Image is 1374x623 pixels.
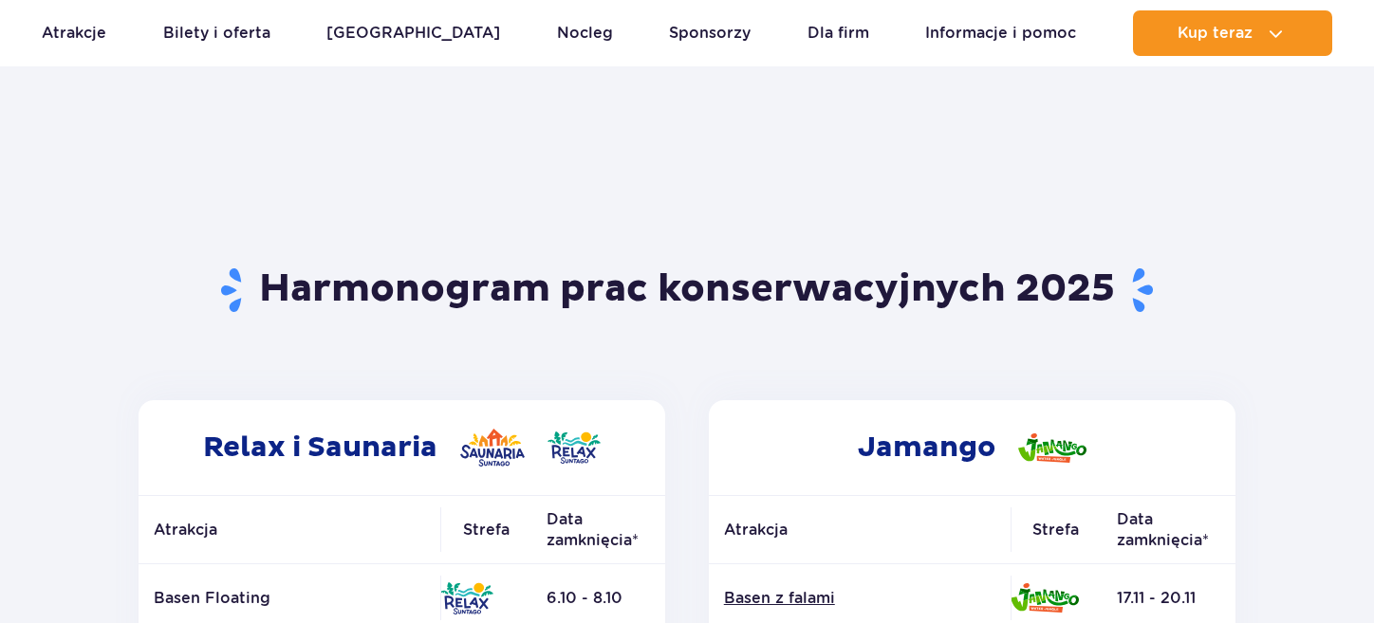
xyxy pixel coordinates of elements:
[132,266,1243,315] h1: Harmonogram prac konserwacyjnych 2025
[163,10,270,56] a: Bilety i oferta
[531,496,665,564] th: Data zamknięcia*
[925,10,1076,56] a: Informacje i pomoc
[139,496,440,564] th: Atrakcja
[440,496,531,564] th: Strefa
[557,10,613,56] a: Nocleg
[1018,433,1086,463] img: Jamango
[139,400,665,495] h2: Relax i Saunaria
[154,588,425,609] p: Basen Floating
[709,400,1235,495] h2: Jamango
[1102,496,1235,564] th: Data zamknięcia*
[1133,10,1332,56] button: Kup teraz
[709,496,1011,564] th: Atrakcja
[42,10,106,56] a: Atrakcje
[440,582,493,614] img: Relax
[460,429,525,467] img: Saunaria
[1011,583,1079,613] img: Jamango
[548,431,601,464] img: Relax
[669,10,751,56] a: Sponsorzy
[808,10,869,56] a: Dla firm
[1011,496,1102,564] th: Strefa
[724,588,995,609] a: Basen z falami
[326,10,500,56] a: [GEOGRAPHIC_DATA]
[1178,25,1253,42] span: Kup teraz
